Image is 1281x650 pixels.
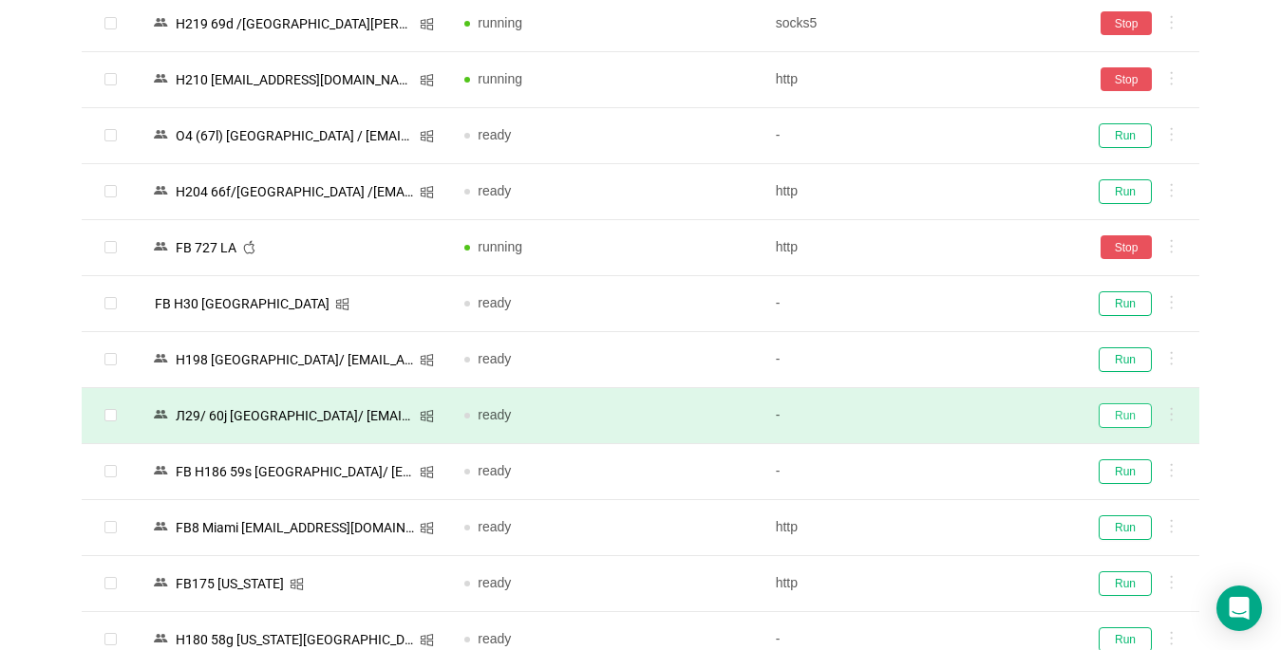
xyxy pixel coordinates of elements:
[242,240,256,254] i: icon: apple
[478,463,511,478] span: ready
[478,575,511,590] span: ready
[1099,515,1152,540] button: Run
[149,291,335,316] div: FB H30 [GEOGRAPHIC_DATA]
[170,11,420,36] div: Н219 69d /[GEOGRAPHIC_DATA][PERSON_NAME]/ [EMAIL_ADDRESS][DOMAIN_NAME]
[1099,403,1152,428] button: Run
[478,407,511,422] span: ready
[1101,67,1152,91] button: Stop
[420,185,434,199] i: icon: windows
[478,15,522,30] span: running
[420,353,434,367] i: icon: windows
[170,179,420,204] div: Н204 66f/[GEOGRAPHIC_DATA] /[EMAIL_ADDRESS][DOMAIN_NAME]
[761,164,1071,220] td: http
[170,403,420,428] div: Л29/ 60j [GEOGRAPHIC_DATA]/ [EMAIL_ADDRESS][DOMAIN_NAME]
[761,52,1071,108] td: http
[761,332,1071,388] td: -
[761,556,1071,612] td: http
[170,571,290,596] div: FB175 [US_STATE]
[1099,291,1152,316] button: Run
[420,129,434,143] i: icon: windows
[170,235,242,260] div: FB 727 LA
[761,500,1071,556] td: http
[170,515,420,540] div: FB8 Miami [EMAIL_ADDRESS][DOMAIN_NAME]
[1099,179,1152,204] button: Run
[1099,347,1152,372] button: Run
[335,297,349,311] i: icon: windows
[761,108,1071,164] td: -
[478,631,511,646] span: ready
[478,519,511,534] span: ready
[420,409,434,423] i: icon: windows
[1099,123,1152,148] button: Run
[478,127,511,142] span: ready
[1101,235,1152,259] button: Stop
[478,295,511,310] span: ready
[170,459,420,484] div: FB Н186 59s [GEOGRAPHIC_DATA]/ [EMAIL_ADDRESS][DOMAIN_NAME]
[420,73,434,87] i: icon: windows
[478,239,522,254] span: running
[1101,11,1152,35] button: Stop
[761,388,1071,444] td: -
[420,465,434,479] i: icon: windows
[420,633,434,647] i: icon: windows
[761,220,1071,276] td: http
[1216,585,1262,631] div: Open Intercom Messenger
[478,183,511,198] span: ready
[170,123,420,148] div: O4 (67l) [GEOGRAPHIC_DATA] / [EMAIL_ADDRESS][DOMAIN_NAME]
[478,351,511,366] span: ready
[170,67,420,92] div: Н210 [EMAIL_ADDRESS][DOMAIN_NAME]
[290,577,304,591] i: icon: windows
[761,444,1071,500] td: -
[761,276,1071,332] td: -
[420,521,434,535] i: icon: windows
[1099,459,1152,484] button: Run
[478,71,522,86] span: running
[1099,571,1152,596] button: Run
[420,17,434,31] i: icon: windows
[170,347,420,372] div: Н198 [GEOGRAPHIC_DATA]/ [EMAIL_ADDRESS][DOMAIN_NAME]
